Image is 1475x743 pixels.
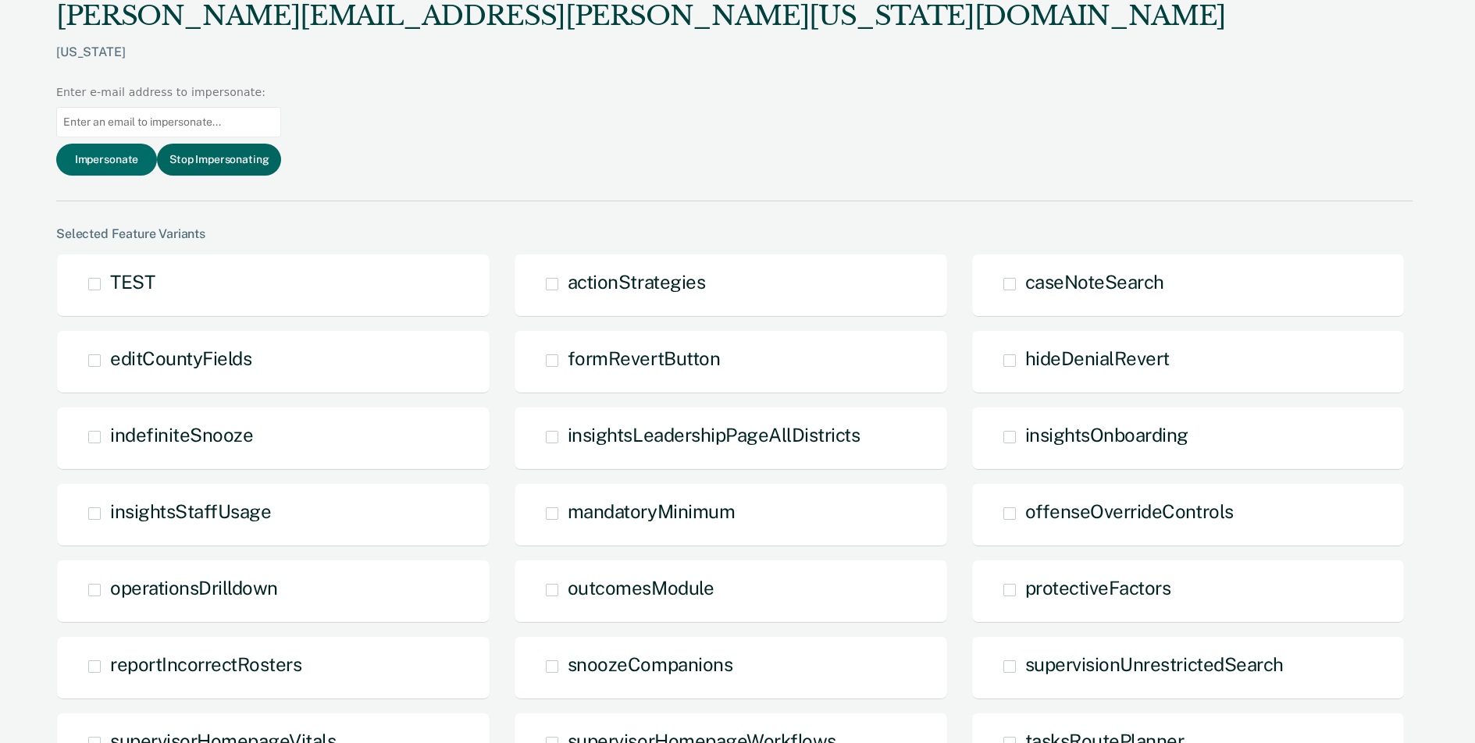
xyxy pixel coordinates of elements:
[1025,653,1284,675] span: supervisionUnrestrictedSearch
[110,500,271,522] span: insightsStaffUsage
[568,424,860,446] span: insightsLeadershipPageAllDistricts
[157,144,281,176] button: Stop Impersonating
[56,107,281,137] input: Enter an email to impersonate...
[110,653,301,675] span: reportIncorrectRosters
[568,500,735,522] span: mandatoryMinimum
[110,424,253,446] span: indefiniteSnooze
[56,226,1413,241] div: Selected Feature Variants
[568,653,732,675] span: snoozeCompanions
[110,271,155,293] span: TEST
[56,84,281,101] div: Enter e-mail address to impersonate:
[56,44,1226,84] div: [US_STATE]
[110,347,251,369] span: editCountyFields
[1025,424,1188,446] span: insightsOnboarding
[568,271,705,293] span: actionStrategies
[1025,347,1170,369] span: hideDenialRevert
[568,347,720,369] span: formRevertButton
[110,577,278,599] span: operationsDrilldown
[1025,577,1171,599] span: protectiveFactors
[56,144,157,176] button: Impersonate
[568,577,714,599] span: outcomesModule
[1025,500,1234,522] span: offenseOverrideControls
[1025,271,1164,293] span: caseNoteSearch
